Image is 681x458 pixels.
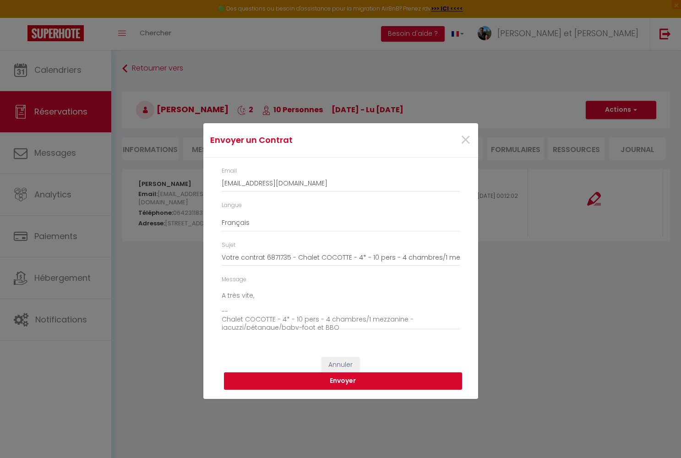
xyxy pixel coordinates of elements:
label: Message [222,275,246,284]
h4: Envoyer un Contrat [210,134,380,147]
label: Email [222,167,237,175]
button: Close [460,131,471,150]
label: Sujet [222,241,235,250]
button: Annuler [321,357,360,373]
span: × [460,126,471,154]
label: Langue [222,201,242,210]
button: Envoyer [224,372,462,390]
